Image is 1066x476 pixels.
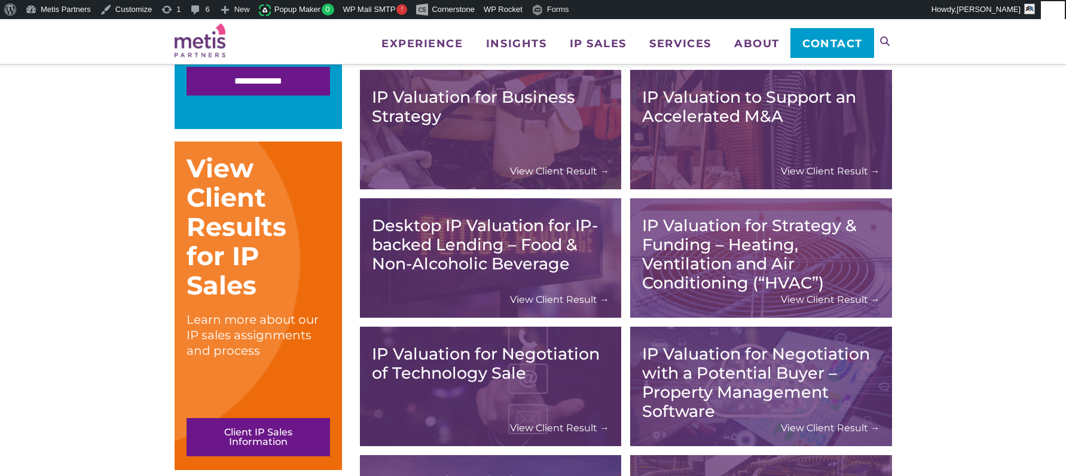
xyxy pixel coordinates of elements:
span: IP Sales [570,38,627,49]
a: View Client Result → [781,293,880,306]
h3: IP Valuation for Business Strategy [372,88,610,126]
a: View Client Result → [781,422,880,434]
img: Metis Partners [175,23,225,57]
a: View Client Result → [510,165,609,177]
div: Learn more about our IP sales assignments and process [187,312,330,358]
span: [PERSON_NAME] [957,5,1021,14]
span: About [734,38,780,49]
div: View Client Results for IP Sales [187,153,330,300]
span: Contact [802,38,863,49]
span: Insights [486,38,546,49]
h3: IP Valuation for Negotiation of Technology Sale [372,345,610,383]
h3: Desktop IP Valuation for IP-backed Lending – Food & Non-Alcoholic Beverage [372,216,610,274]
span: ! [396,4,407,15]
a: Client IP Sales Information [187,418,330,456]
a: Contact [790,28,873,58]
span: 0 [322,4,334,16]
a: View Client Result → [781,165,880,177]
span: Experience [381,38,463,49]
span: Services [649,38,711,49]
h3: IP Valuation for Negotiation with a Potential Buyer – Property Management Software [642,345,880,421]
h3: IP Valuation to Support an Accelerated M&A [642,88,880,126]
a: View Client Result → [510,293,609,306]
h3: IP Valuation for Strategy & Funding – Heating, Ventilation and Air Conditioning (“HVAC”) [642,216,880,293]
a: View Client Result → [510,422,609,434]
